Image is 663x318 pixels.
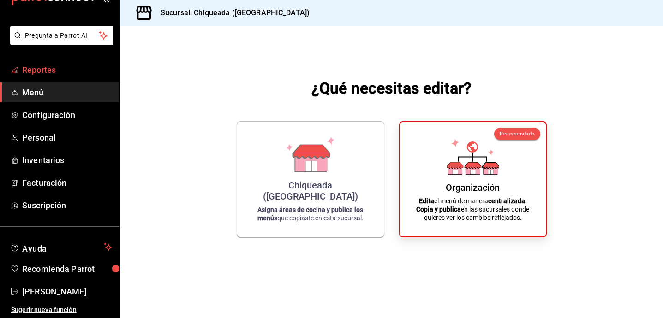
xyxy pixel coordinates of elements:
span: Configuración [22,109,112,121]
span: [PERSON_NAME] [22,285,112,298]
span: Personal [22,131,112,144]
span: Recomienda Parrot [22,263,112,275]
button: Pregunta a Parrot AI [10,26,113,45]
strong: Edita [419,197,434,205]
h3: Sucursal: Chiqueada ([GEOGRAPHIC_DATA]) [153,7,310,18]
strong: centralizada. [488,197,527,205]
span: Ayuda [22,241,100,253]
div: Organización [446,182,500,193]
span: Reportes [22,64,112,76]
p: que copiaste en esta sucursal. [248,206,373,222]
span: Suscripción [22,199,112,212]
h1: ¿Qué necesitas editar? [311,77,472,99]
span: Sugerir nueva función [11,305,112,315]
div: Chiqueada ([GEOGRAPHIC_DATA]) [248,180,373,202]
strong: Copia y publica [416,206,461,213]
a: Pregunta a Parrot AI [6,37,113,47]
span: Menú [22,86,112,99]
strong: Asigna áreas de cocina y publica los menús [257,206,364,222]
span: Facturación [22,177,112,189]
p: el menú de manera en las sucursales donde quieres ver los cambios reflejados. [411,197,535,222]
span: Recomendado [500,131,534,137]
span: Inventarios [22,154,112,166]
span: Pregunta a Parrot AI [25,31,99,41]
